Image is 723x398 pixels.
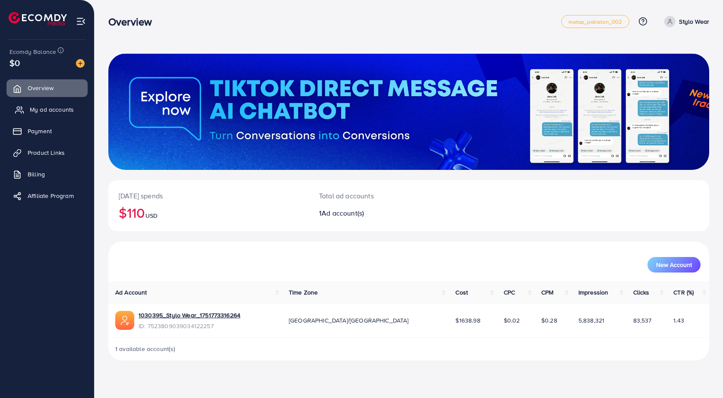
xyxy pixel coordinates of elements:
iframe: Chat [686,359,717,392]
span: 1.43 [673,316,684,325]
img: image [76,59,85,68]
span: $0.02 [504,316,520,325]
span: $0.28 [541,316,557,325]
span: Time Zone [289,288,318,297]
img: logo [9,12,67,25]
span: 1 available account(s) [115,345,176,353]
span: CTR (%) [673,288,694,297]
span: New Account [656,262,692,268]
p: Stylo Wear [679,16,709,27]
span: Ecomdy Balance [9,47,56,56]
span: [GEOGRAPHIC_DATA]/[GEOGRAPHIC_DATA] [289,316,409,325]
span: CPM [541,288,553,297]
img: menu [76,16,86,26]
a: 1030395_Stylo Wear_1751773316264 [139,311,240,320]
span: Payment [28,127,52,135]
a: metap_pakistan_002 [561,15,630,28]
a: Overview [6,79,88,97]
span: Ad Account [115,288,147,297]
span: Overview [28,84,54,92]
h2: 1 [319,209,448,217]
a: Payment [6,122,88,140]
h3: Overview [108,16,159,28]
span: Clicks [633,288,650,297]
span: Billing [28,170,45,179]
p: Total ad accounts [319,191,448,201]
span: $0 [9,56,20,69]
a: Product Links [6,144,88,161]
span: ID: 7523809039034122257 [139,322,240,330]
span: Ad account(s) [322,208,364,218]
span: metap_pakistan_002 [568,19,622,25]
span: Product Links [28,148,65,157]
span: Cost [455,288,468,297]
span: $1638.98 [455,316,480,325]
p: [DATE] spends [119,191,298,201]
button: New Account [647,257,701,273]
span: CPC [504,288,515,297]
a: Stylo Wear [661,16,709,27]
span: 83,537 [633,316,652,325]
span: Impression [578,288,609,297]
span: Affiliate Program [28,191,74,200]
span: My ad accounts [30,105,74,114]
a: Billing [6,166,88,183]
img: ic-ads-acc.e4c84228.svg [115,311,134,330]
a: Affiliate Program [6,187,88,204]
a: My ad accounts [6,101,88,118]
h2: $110 [119,204,298,221]
span: 5,838,321 [578,316,604,325]
span: USD [145,211,158,220]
